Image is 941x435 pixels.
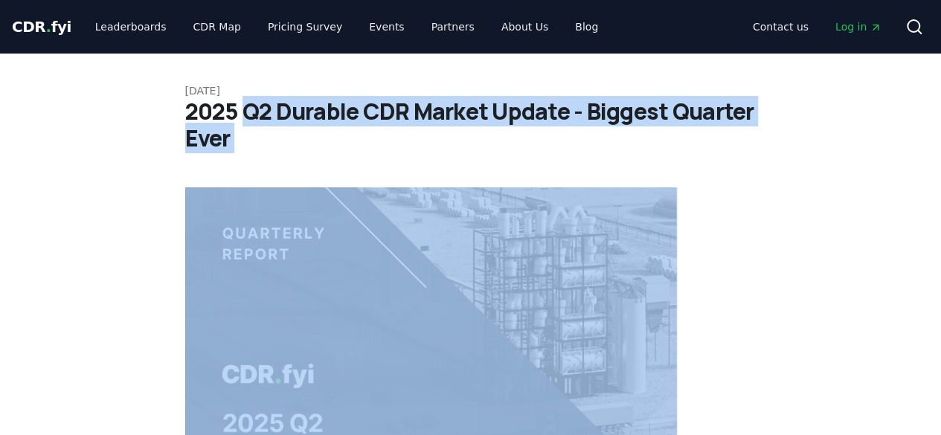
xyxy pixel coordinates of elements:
span: CDR fyi [12,18,71,36]
a: Contact us [741,13,820,40]
nav: Main [741,13,893,40]
p: [DATE] [185,83,757,98]
a: CDR Map [182,13,253,40]
a: About Us [489,13,560,40]
a: Events [357,13,416,40]
a: Leaderboards [83,13,179,40]
span: . [46,18,51,36]
a: Partners [420,13,486,40]
nav: Main [83,13,610,40]
a: Pricing Survey [256,13,354,40]
h1: 2025 Q2 Durable CDR Market Update - Biggest Quarter Ever [185,98,757,152]
a: Blog [563,13,610,40]
a: CDR.fyi [12,16,71,37]
a: Log in [823,13,893,40]
span: Log in [835,19,881,34]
